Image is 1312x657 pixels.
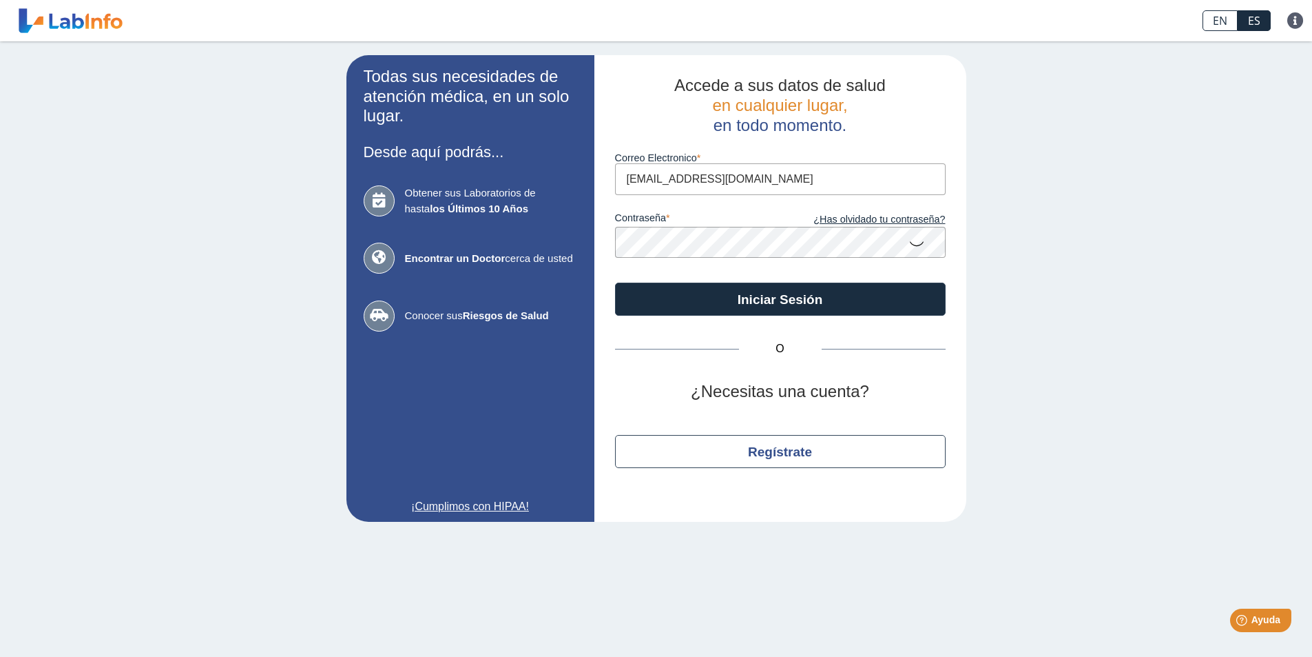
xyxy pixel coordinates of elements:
[615,382,946,402] h2: ¿Necesitas una cuenta?
[780,212,946,228] a: ¿Has olvidado tu contraseña?
[405,251,577,267] span: cerca de usted
[615,283,946,316] button: Iniciar Sesión
[714,116,846,134] span: en todo momento.
[364,67,577,126] h2: Todas sus necesidades de atención médica, en un solo lugar.
[405,185,577,216] span: Obtener sus Laboratorios de hasta
[1189,603,1297,642] iframe: Help widget launcher
[739,341,822,357] span: O
[615,435,946,468] button: Regístrate
[615,212,780,228] label: contraseña
[1202,10,1238,31] a: EN
[405,252,506,264] b: Encontrar un Doctor
[364,143,577,161] h3: Desde aquí podrás...
[712,96,847,114] span: en cualquier lugar,
[405,308,577,324] span: Conocer sus
[674,76,886,94] span: Accede a sus datos de salud
[615,152,946,163] label: Correo Electronico
[430,203,528,214] b: los Últimos 10 Años
[1238,10,1271,31] a: ES
[463,310,549,321] b: Riesgos de Salud
[364,498,577,515] a: ¡Cumplimos con HIPAA!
